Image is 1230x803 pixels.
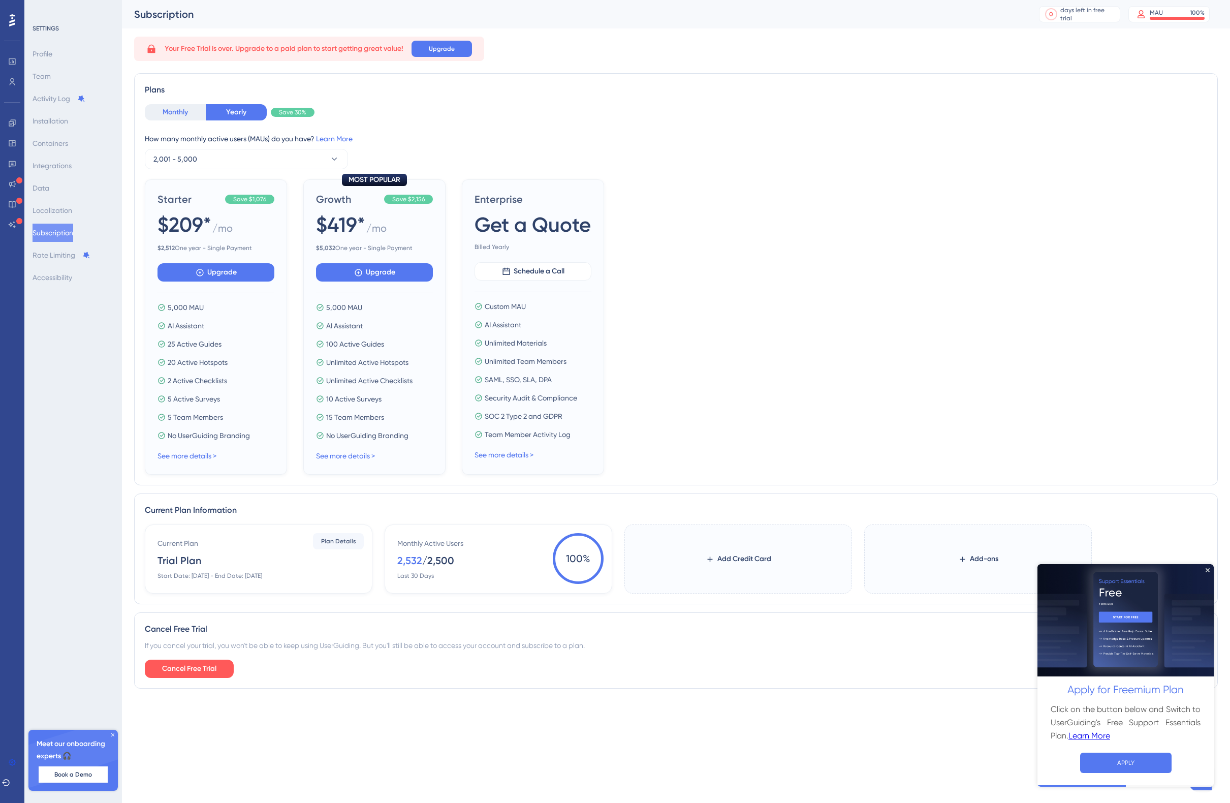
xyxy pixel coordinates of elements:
span: 20 Active Hotspots [168,356,228,368]
span: Team Member Activity Log [485,428,571,441]
button: Monthly [145,104,206,120]
button: Plan Details [313,533,364,549]
div: / 2,500 [422,553,454,568]
a: See more details > [316,452,375,460]
div: Start Date: [DATE] - End Date: [DATE] [157,572,262,580]
span: No UserGuiding Branding [168,429,250,442]
b: $ 5,032 [316,244,335,252]
button: Accessibility [33,268,72,287]
span: 5 Team Members [168,411,223,423]
button: Rate Limiting [33,246,90,264]
button: Activity Log [33,89,85,108]
a: See more details > [157,452,216,460]
button: Data [33,179,49,197]
span: Your Free Trial is over. Upgrade to a paid plan to start getting great value! [165,43,403,55]
button: Profile [33,45,52,63]
span: 100 Active Guides [326,338,384,350]
span: Unlimited Materials [485,337,547,349]
span: $209* [157,210,211,239]
div: SETTINGS [33,24,115,33]
span: $419* [316,210,365,239]
img: launcher-image-alternative-text [3,6,21,24]
span: 25 Active Guides [168,338,222,350]
span: 5,000 MAU [168,301,204,314]
span: 15 Team Members [326,411,384,423]
button: Installation [33,112,68,130]
h3: Click on the button below and Switch to UserGuiding's Free Support Essentials Plan. [13,139,163,178]
span: Plan Details [321,537,356,545]
a: Learn More [316,135,353,143]
span: AI Assistant [168,320,204,332]
span: Unlimited Team Members [485,355,566,367]
b: $ 2,512 [157,244,175,252]
span: Cancel Free Trial [162,663,216,675]
span: Schedule a Call [514,265,564,277]
button: Team [33,67,51,85]
span: SAML, SSO, SLA, DPA [485,374,552,386]
button: Add-ons [942,550,1015,568]
button: Integrations [33,157,72,175]
span: Unlimited Active Hotspots [326,356,408,368]
span: Upgrade [429,45,455,53]
span: / mo [212,221,233,240]
button: Localization [33,201,72,220]
button: Add Credit Card [689,550,787,568]
span: 100 % [553,533,604,584]
span: AI Assistant [485,319,521,331]
div: Trial Plan [157,553,201,568]
button: Cancel Free Trial [145,660,234,678]
div: How many monthly active users (MAUs) do you have? [145,133,1207,145]
span: Add-ons [970,553,998,565]
a: Learn More [31,165,73,178]
a: See more details > [475,451,533,459]
span: Security Audit & Compliance [485,392,577,404]
div: Current Plan Information [145,504,1207,516]
button: 2,001 - 5,000 [145,149,348,169]
span: / mo [366,221,387,240]
h2: Apply for Freemium Plan [8,117,168,135]
span: Save $2,156 [392,195,425,203]
div: MOST POPULAR [342,174,407,186]
span: Save 30% [279,108,306,116]
button: Containers [33,134,68,152]
span: Get a Quote [475,210,591,239]
span: One year - Single Payment [157,244,274,252]
div: MAU [1150,9,1163,17]
div: Subscription [134,7,1014,21]
span: Billed Yearly [475,243,591,251]
button: Schedule a Call [475,262,591,281]
span: No UserGuiding Branding [326,429,408,442]
span: Save $1,076 [233,195,266,203]
div: Plans [145,84,1207,96]
span: SOC 2 Type 2 and GDPR [485,410,562,422]
div: Monthly Active Users [397,537,463,549]
span: Book a Demo [54,770,92,779]
span: AI Assistant [326,320,363,332]
span: 10 Active Surveys [326,393,382,405]
span: Upgrade [207,266,237,279]
div: 100 % [1190,9,1205,17]
span: 2 Active Checklists [168,375,227,387]
span: Meet our onboarding experts 🎧 [37,738,110,762]
span: Upgrade [366,266,395,279]
div: 2,532 [397,553,422,568]
div: Cancel Free Trial [145,623,1207,635]
div: Current Plan [157,537,198,549]
div: Close Preview [168,4,172,8]
button: Upgrade [412,41,472,57]
div: days left in free trial [1060,6,1117,22]
span: Unlimited Active Checklists [326,375,413,387]
span: 5 Active Surveys [168,393,220,405]
div: If you cancel your trial, you won't be able to keep using UserGuiding. But you'll still be able t... [145,639,1207,652]
span: Custom MAU [485,300,526,313]
span: Growth [316,192,380,206]
div: Last 30 Days [397,572,434,580]
span: One year - Single Payment [316,244,433,252]
span: 5,000 MAU [326,301,362,314]
button: Yearly [206,104,267,120]
button: Upgrade [316,263,433,282]
span: Enterprise [475,192,591,206]
button: APPLY [43,189,134,209]
button: Subscription [33,224,73,242]
span: Starter [157,192,221,206]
